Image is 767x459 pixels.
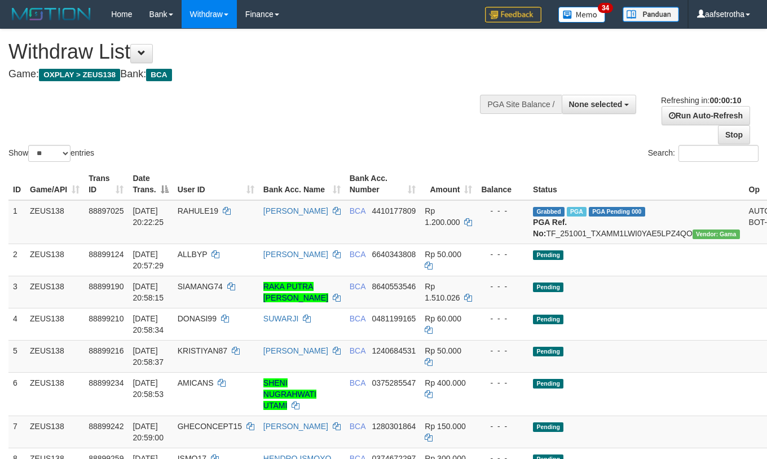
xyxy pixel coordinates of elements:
[133,250,164,270] span: [DATE] 20:57:29
[345,168,421,200] th: Bank Acc. Number: activate to sort column ascending
[8,416,25,448] td: 7
[569,100,623,109] span: None selected
[178,282,223,291] span: SIAMANG74
[481,281,524,292] div: - - -
[533,207,565,217] span: Grabbed
[589,207,645,217] span: PGA Pending
[8,6,94,23] img: MOTION_logo.png
[372,250,416,259] span: Copy 6640343808 to clipboard
[263,314,298,323] a: SUWARJI
[533,283,563,292] span: Pending
[425,250,461,259] span: Rp 50.000
[350,250,365,259] span: BCA
[425,206,460,227] span: Rp 1.200.000
[263,422,328,431] a: [PERSON_NAME]
[533,218,567,238] b: PGA Ref. No:
[372,282,416,291] span: Copy 8640553546 to clipboard
[263,282,328,302] a: RAKA PUTRA [PERSON_NAME]
[350,282,365,291] span: BCA
[623,7,679,22] img: panduan.png
[425,314,461,323] span: Rp 60.000
[25,308,84,340] td: ZEUS138
[481,377,524,389] div: - - -
[178,250,208,259] span: ALLBYP
[485,7,541,23] img: Feedback.jpg
[372,314,416,323] span: Copy 0481199165 to clipboard
[693,229,740,239] span: Vendor URL: https://trx31.1velocity.biz
[350,422,365,431] span: BCA
[89,282,124,291] span: 88899190
[481,313,524,324] div: - - -
[263,250,328,259] a: [PERSON_NAME]
[533,250,563,260] span: Pending
[25,340,84,372] td: ZEUS138
[350,346,365,355] span: BCA
[128,168,173,200] th: Date Trans.: activate to sort column descending
[178,346,227,355] span: KRISTIYAN87
[89,314,124,323] span: 88899210
[25,372,84,416] td: ZEUS138
[89,250,124,259] span: 88899124
[146,69,171,81] span: BCA
[25,168,84,200] th: Game/API: activate to sort column ascending
[528,200,744,244] td: TF_251001_TXAMM1LWI0YAE5LPZ4QO
[259,168,345,200] th: Bank Acc. Name: activate to sort column ascending
[8,69,500,80] h4: Game: Bank:
[28,145,70,162] select: Showentries
[528,168,744,200] th: Status
[480,95,561,114] div: PGA Site Balance /
[89,346,124,355] span: 88899216
[350,378,365,387] span: BCA
[8,244,25,276] td: 2
[420,168,477,200] th: Amount: activate to sort column ascending
[372,422,416,431] span: Copy 1280301864 to clipboard
[8,308,25,340] td: 4
[718,125,750,144] a: Stop
[178,206,218,215] span: RAHULE19
[567,207,587,217] span: Marked by aafnoeunsreypich
[481,345,524,356] div: - - -
[481,249,524,260] div: - - -
[8,200,25,244] td: 1
[133,346,164,367] span: [DATE] 20:58:37
[372,346,416,355] span: Copy 1240684531 to clipboard
[8,41,500,63] h1: Withdraw List
[89,422,124,431] span: 88899242
[350,206,365,215] span: BCA
[661,96,741,105] span: Refreshing in:
[133,282,164,302] span: [DATE] 20:58:15
[178,314,217,323] span: DONASI99
[39,69,120,81] span: OXPLAY > ZEUS138
[263,206,328,215] a: [PERSON_NAME]
[133,378,164,399] span: [DATE] 20:58:53
[533,315,563,324] span: Pending
[25,244,84,276] td: ZEUS138
[263,378,316,410] a: SHENI NUGRAHWATI UTAMI
[533,379,563,389] span: Pending
[598,3,613,13] span: 34
[84,168,128,200] th: Trans ID: activate to sort column ascending
[178,378,214,387] span: AMICANS
[425,422,465,431] span: Rp 150.000
[8,168,25,200] th: ID
[8,145,94,162] label: Show entries
[662,106,750,125] a: Run Auto-Refresh
[562,95,637,114] button: None selected
[263,346,328,355] a: [PERSON_NAME]
[8,372,25,416] td: 6
[133,206,164,227] span: [DATE] 20:22:25
[89,206,124,215] span: 88897025
[25,276,84,308] td: ZEUS138
[89,378,124,387] span: 88899234
[178,422,242,431] span: GHECONCEPT15
[8,340,25,372] td: 5
[425,378,465,387] span: Rp 400.000
[709,96,741,105] strong: 00:00:10
[678,145,759,162] input: Search:
[350,314,365,323] span: BCA
[372,378,416,387] span: Copy 0375285547 to clipboard
[173,168,259,200] th: User ID: activate to sort column ascending
[533,347,563,356] span: Pending
[558,7,606,23] img: Button%20Memo.svg
[133,422,164,442] span: [DATE] 20:59:00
